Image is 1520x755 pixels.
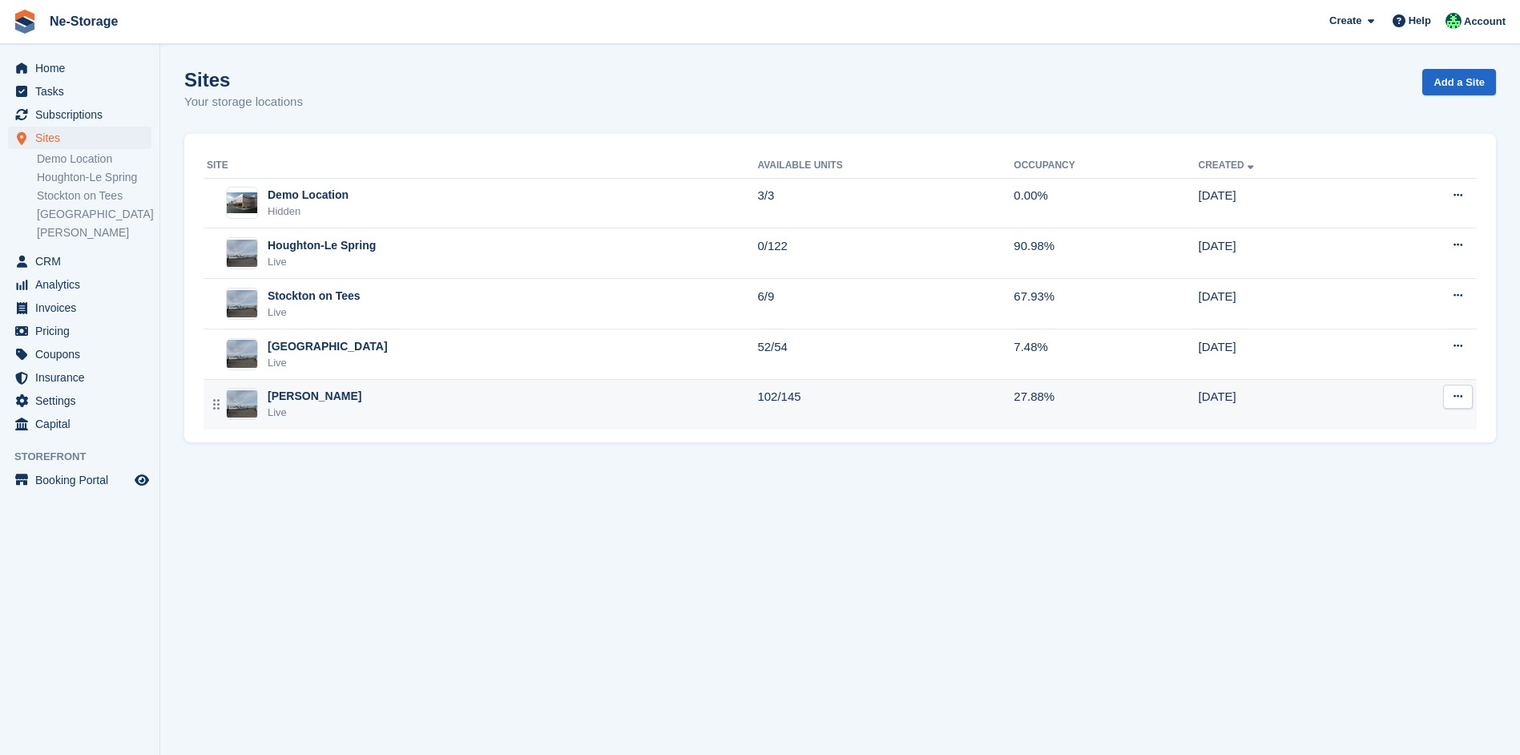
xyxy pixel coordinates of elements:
[757,379,1014,429] td: 102/145
[1014,228,1198,279] td: 90.98%
[1014,178,1198,228] td: 0.00%
[35,103,131,126] span: Subscriptions
[8,273,151,296] a: menu
[8,57,151,79] a: menu
[1445,13,1462,29] img: Jay Johal
[1199,228,1375,279] td: [DATE]
[35,320,131,342] span: Pricing
[8,469,151,491] a: menu
[1014,153,1198,179] th: Occupancy
[37,188,151,204] a: Stockton on Tees
[43,8,124,34] a: Ne-Storage
[8,297,151,319] a: menu
[1199,159,1257,171] a: Created
[227,290,257,317] img: Image of Stockton on Tees site
[757,228,1014,279] td: 0/122
[132,470,151,490] a: Preview store
[35,390,131,412] span: Settings
[8,366,151,389] a: menu
[268,254,376,270] div: Live
[35,273,131,296] span: Analytics
[35,297,131,319] span: Invoices
[227,240,257,267] img: Image of Houghton-Le Spring site
[35,80,131,103] span: Tasks
[37,207,151,222] a: [GEOGRAPHIC_DATA]
[1422,69,1496,95] a: Add a Site
[268,355,388,371] div: Live
[184,69,303,91] h1: Sites
[1464,14,1506,30] span: Account
[8,80,151,103] a: menu
[1329,13,1361,29] span: Create
[1014,329,1198,380] td: 7.48%
[8,343,151,365] a: menu
[8,320,151,342] a: menu
[757,178,1014,228] td: 3/3
[204,153,757,179] th: Site
[227,390,257,418] img: Image of Newton Aycliffe site
[268,305,361,321] div: Live
[35,366,131,389] span: Insurance
[1014,279,1198,329] td: 67.93%
[8,250,151,273] a: menu
[35,413,131,435] span: Capital
[8,103,151,126] a: menu
[757,329,1014,380] td: 52/54
[1199,279,1375,329] td: [DATE]
[268,237,376,254] div: Houghton-Le Spring
[8,127,151,149] a: menu
[37,170,151,185] a: Houghton-Le Spring
[8,413,151,435] a: menu
[35,57,131,79] span: Home
[1409,13,1431,29] span: Help
[35,343,131,365] span: Coupons
[268,204,349,220] div: Hidden
[268,338,388,355] div: [GEOGRAPHIC_DATA]
[268,187,349,204] div: Demo Location
[14,449,159,465] span: Storefront
[13,10,37,34] img: stora-icon-8386f47178a22dfd0bd8f6a31ec36ba5ce8667c1dd55bd0f319d3a0aa187defe.svg
[1199,178,1375,228] td: [DATE]
[37,151,151,167] a: Demo Location
[227,192,257,213] img: Image of Demo Location site
[35,469,131,491] span: Booking Portal
[227,340,257,367] img: Image of Durham site
[35,127,131,149] span: Sites
[757,153,1014,179] th: Available Units
[35,250,131,273] span: CRM
[268,405,361,421] div: Live
[268,388,361,405] div: [PERSON_NAME]
[184,93,303,111] p: Your storage locations
[1014,379,1198,429] td: 27.88%
[8,390,151,412] a: menu
[268,288,361,305] div: Stockton on Tees
[37,225,151,240] a: [PERSON_NAME]
[1199,379,1375,429] td: [DATE]
[757,279,1014,329] td: 6/9
[1199,329,1375,380] td: [DATE]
